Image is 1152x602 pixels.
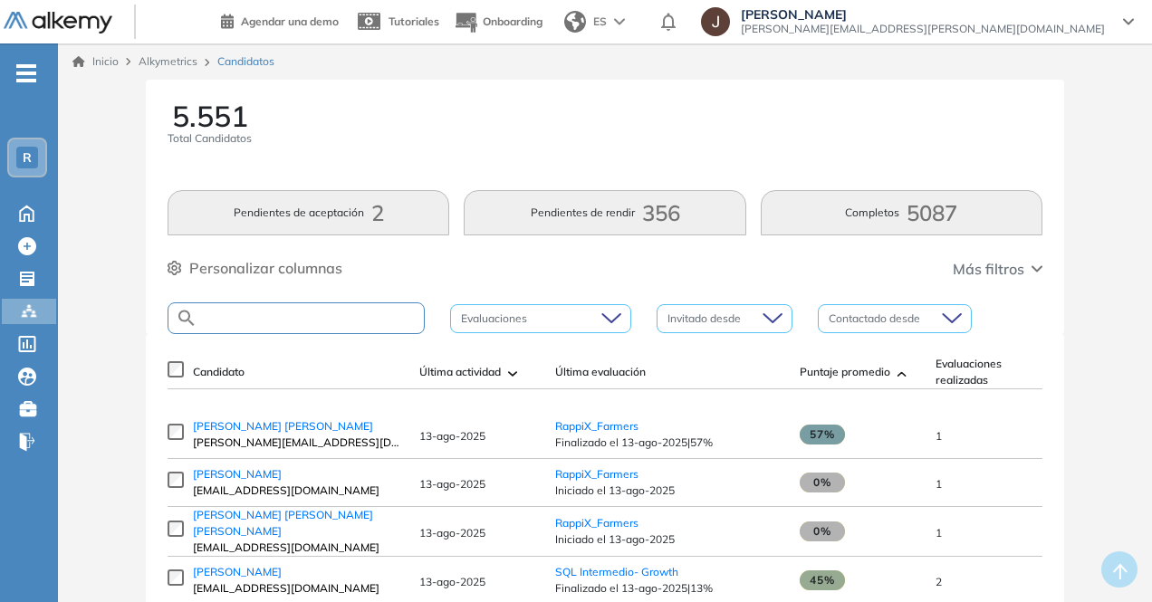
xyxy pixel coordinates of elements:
span: Alkymetrics [139,54,197,68]
span: [PERSON_NAME] [PERSON_NAME] [PERSON_NAME] [193,508,373,538]
span: 1 [936,477,942,491]
span: Agendar una demo [241,14,339,28]
span: [EMAIL_ADDRESS][DOMAIN_NAME] [193,483,401,499]
span: ES [593,14,607,30]
span: Puntaje promedio [800,364,890,380]
span: Personalizar columnas [189,257,342,279]
span: [EMAIL_ADDRESS][DOMAIN_NAME] [193,580,401,597]
span: Finalizado el 13-ago-2025 | 57% [555,435,782,451]
button: Más filtros [953,258,1042,280]
a: Agendar una demo [221,9,339,31]
a: [PERSON_NAME] [PERSON_NAME] [193,418,401,435]
span: [PERSON_NAME][EMAIL_ADDRESS][PERSON_NAME][DOMAIN_NAME] [741,22,1105,36]
button: Personalizar columnas [168,257,342,279]
img: SEARCH_ALT [176,307,197,330]
span: [PERSON_NAME] [741,7,1105,22]
a: RappiX_Farmers [555,467,638,481]
span: Última evaluación [555,364,646,380]
span: Finalizado el 13-ago-2025 | 13% [555,580,782,597]
span: 0% [800,521,845,541]
span: Onboarding [483,14,542,28]
button: Completos5087 [761,190,1042,235]
span: [PERSON_NAME] [193,467,282,481]
a: RappiX_Farmers [555,516,638,530]
button: Pendientes de aceptación2 [168,190,449,235]
span: [EMAIL_ADDRESS][DOMAIN_NAME] [193,540,401,556]
span: Candidato [193,364,245,380]
span: Candidatos [217,53,274,70]
span: Total Candidatos [168,130,252,147]
span: 57% [800,425,845,444]
img: arrow [614,18,625,25]
span: 0% [800,473,845,492]
span: 1 [936,429,942,443]
button: Onboarding [454,3,542,42]
img: world [564,11,586,33]
img: [missing "en.ARROW_ALT" translation] [898,371,907,377]
a: [PERSON_NAME] [193,564,401,580]
span: 13-ago-2025 [419,477,485,491]
span: Más filtros [953,258,1024,280]
span: 13-ago-2025 [419,575,485,588]
span: [PERSON_NAME][EMAIL_ADDRESS][DOMAIN_NAME] [193,435,401,451]
a: Inicio [72,53,119,70]
a: SQL Intermedio- Growth [555,565,678,578]
img: Logo [4,12,112,34]
a: [PERSON_NAME] [193,466,401,483]
span: Tutoriales [389,14,439,28]
i: - [16,72,36,75]
span: [PERSON_NAME] [PERSON_NAME] [193,419,373,433]
span: 45% [800,570,845,590]
span: 13-ago-2025 [419,429,485,443]
span: [PERSON_NAME] [193,565,282,578]
img: [missing "en.ARROW_ALT" translation] [508,371,517,377]
a: RappiX_Farmers [555,419,638,433]
span: 5.551 [172,101,248,130]
span: R [23,150,32,165]
a: [PERSON_NAME] [PERSON_NAME] [PERSON_NAME] [193,507,401,540]
span: Iniciado el 13-ago-2025 [555,531,782,548]
span: Evaluaciones realizadas [936,356,1037,388]
button: Pendientes de rendir356 [464,190,745,235]
span: Iniciado el 13-ago-2025 [555,483,782,499]
span: Última actividad [419,364,501,380]
span: 2 [936,575,942,588]
span: 1 [936,526,942,540]
span: 13-ago-2025 [419,526,485,540]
